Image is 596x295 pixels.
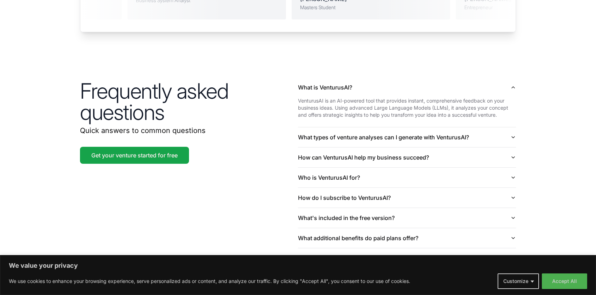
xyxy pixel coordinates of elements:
div: Entrepreneur [464,4,511,11]
h2: Frequently asked questions [80,80,298,123]
p: Quick answers to common questions [80,126,298,135]
button: What types of venture analyses can I generate with VenturusAI? [298,127,516,147]
div: Masters Student [300,4,347,11]
button: How can VenturusAI help my business succeed? [298,147,516,167]
p: We value your privacy [9,261,587,270]
button: Customize [498,273,539,289]
button: Can I purchase individual venture analyses without a subscription? [298,248,516,268]
button: What's included in the free version? [298,208,516,228]
button: What additional benefits do paid plans offer? [298,228,516,248]
div: What is VenturusAI? [298,97,516,127]
button: How do I subscribe to VenturusAI? [298,188,516,208]
p: VenturusAI is an AI-powered tool that provides instant, comprehensive feedback on your business i... [298,97,516,118]
p: We use cookies to enhance your browsing experience, serve personalized ads or content, and analyz... [9,277,410,285]
a: Get your venture started for free [80,147,189,164]
button: Accept All [542,273,587,289]
button: Who is VenturusAI for? [298,168,516,187]
button: What is VenturusAI? [298,77,516,97]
